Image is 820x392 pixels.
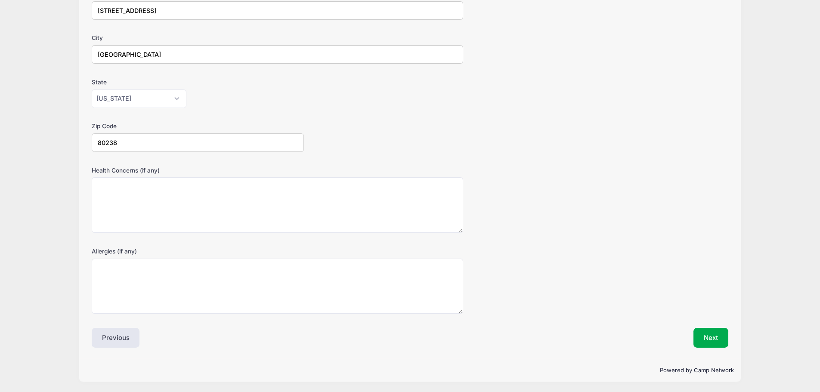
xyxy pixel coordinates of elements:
button: Next [693,328,728,348]
label: Allergies (if any) [92,247,304,256]
label: City [92,34,304,42]
button: Previous [92,328,140,348]
p: Powered by Camp Network [86,366,734,375]
label: State [92,78,304,86]
label: Health Concerns (if any) [92,166,304,175]
label: Zip Code [92,122,304,130]
input: xxxxx [92,133,304,152]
